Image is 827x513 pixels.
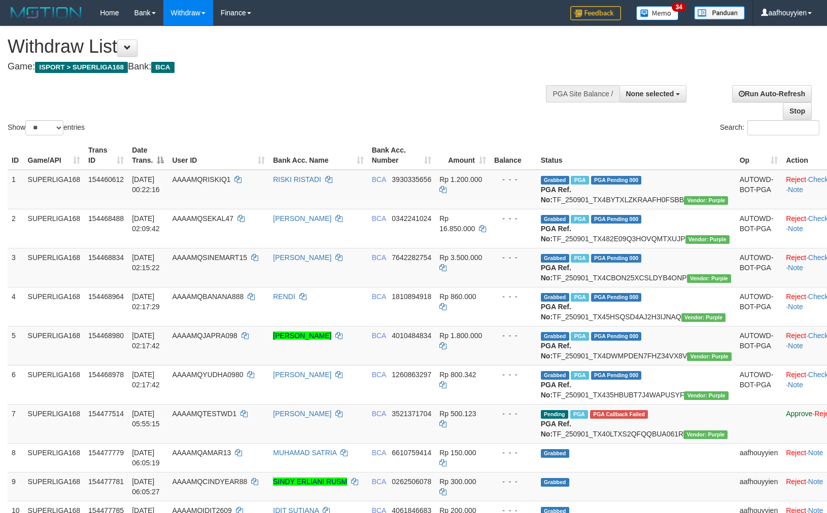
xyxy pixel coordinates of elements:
span: Vendor URL: https://trx4.1velocity.biz [687,352,731,361]
img: MOTION_logo.png [8,5,85,20]
a: Approve [786,410,812,418]
a: Stop [783,102,812,120]
td: aafhouyyien [736,443,782,472]
span: Rp 300.000 [439,478,476,486]
span: AAAAMQRISKIQ1 [172,175,230,184]
span: PGA Pending [591,254,642,263]
td: AUTOWD-BOT-PGA [736,170,782,209]
span: Grabbed [541,293,569,302]
span: BCA [372,214,386,223]
span: Grabbed [541,254,569,263]
td: TF_250901_TX45HSQSD4AJ2H3IJNAQ [537,287,736,326]
td: 2 [8,209,24,248]
select: Showentries [25,120,63,135]
span: Copy 0342241024 to clipboard [392,214,431,223]
span: [DATE] 02:17:29 [132,292,160,311]
th: Amount: activate to sort column ascending [435,141,490,170]
td: TF_250901_TX4DWMPDEN7FHZ34VX8V [537,326,736,365]
td: TF_250901_TX482E09Q3HOVQMTXUJP [537,209,736,248]
a: Reject [786,371,806,379]
span: 154468964 [88,292,124,301]
span: Rp 16.850.000 [439,214,475,233]
td: 4 [8,287,24,326]
a: RISKI RISTADI [273,175,321,184]
td: 6 [8,365,24,404]
td: 9 [8,472,24,501]
a: Note [788,264,803,272]
span: 154468488 [88,214,124,223]
td: 1 [8,170,24,209]
span: Grabbed [541,449,569,458]
span: 154468978 [88,371,124,379]
span: BCA [372,292,386,301]
a: [PERSON_NAME] [273,371,331,379]
span: PGA Pending [591,293,642,302]
b: PGA Ref. No: [541,264,571,282]
td: AUTOWD-BOT-PGA [736,365,782,404]
td: SUPERLIGA168 [24,248,85,287]
span: Pending [541,410,568,419]
span: Vendor URL: https://trx4.1velocity.biz [681,313,726,322]
span: BCA [372,175,386,184]
th: Status [537,141,736,170]
img: panduan.png [694,6,745,20]
b: PGA Ref. No: [541,381,571,399]
th: Trans ID: activate to sort column ascending [84,141,128,170]
span: AAAAMQJAPRA098 [172,332,237,340]
a: MUHAMAD SATRIA [273,449,336,457]
b: PGA Ref. No: [541,186,571,204]
span: Copy 1810894918 to clipboard [392,292,431,301]
span: Rp 1.800.000 [439,332,482,340]
span: [DATE] 02:09:42 [132,214,160,233]
td: SUPERLIGA168 [24,443,85,472]
input: Search: [747,120,819,135]
span: Grabbed [541,332,569,341]
div: - - - [494,409,533,419]
span: Marked by aafnonsreyleab [571,254,589,263]
div: - - - [494,213,533,224]
div: - - - [494,252,533,263]
span: 154468980 [88,332,124,340]
td: AUTOWD-BOT-PGA [736,248,782,287]
span: Copy 4010484834 to clipboard [392,332,431,340]
a: Note [808,478,823,486]
td: SUPERLIGA168 [24,170,85,209]
a: Run Auto-Refresh [732,85,812,102]
label: Show entries [8,120,85,135]
div: - - - [494,448,533,458]
a: Note [788,225,803,233]
th: ID [8,141,24,170]
span: 154477779 [88,449,124,457]
span: AAAAMQBANANA888 [172,292,244,301]
b: PGA Ref. No: [541,420,571,438]
a: [PERSON_NAME] [273,332,331,340]
span: Rp 3.500.000 [439,253,482,262]
a: SINDY ERLIANI RUSM [273,478,347,486]
span: Marked by aafnonsreyleab [571,176,589,185]
th: Bank Acc. Number: activate to sort column ascending [368,141,436,170]
span: Marked by aafchoeunmanni [571,293,589,302]
span: 154468834 [88,253,124,262]
span: 154477514 [88,410,124,418]
span: 34 [672,3,685,12]
td: SUPERLIGA168 [24,472,85,501]
td: 5 [8,326,24,365]
label: Search: [720,120,819,135]
a: Reject [786,449,806,457]
span: AAAAMQAMAR13 [172,449,231,457]
span: ISPORT > SUPERLIGA168 [35,62,128,73]
a: Note [788,381,803,389]
td: TF_250901_TX4CBON25XCSLDYB4ONP [537,248,736,287]
span: Rp 1.200.000 [439,175,482,184]
a: Reject [786,253,806,262]
span: PGA Pending [591,371,642,380]
td: SUPERLIGA168 [24,404,85,443]
span: [DATE] 02:17:42 [132,371,160,389]
td: 8 [8,443,24,472]
a: [PERSON_NAME] [273,253,331,262]
h4: Game: Bank: [8,62,541,72]
div: - - - [494,291,533,302]
td: TF_250901_TX435HBUBT7J4WAPUSYF [537,365,736,404]
a: Reject [786,292,806,301]
h1: Withdraw List [8,36,541,57]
